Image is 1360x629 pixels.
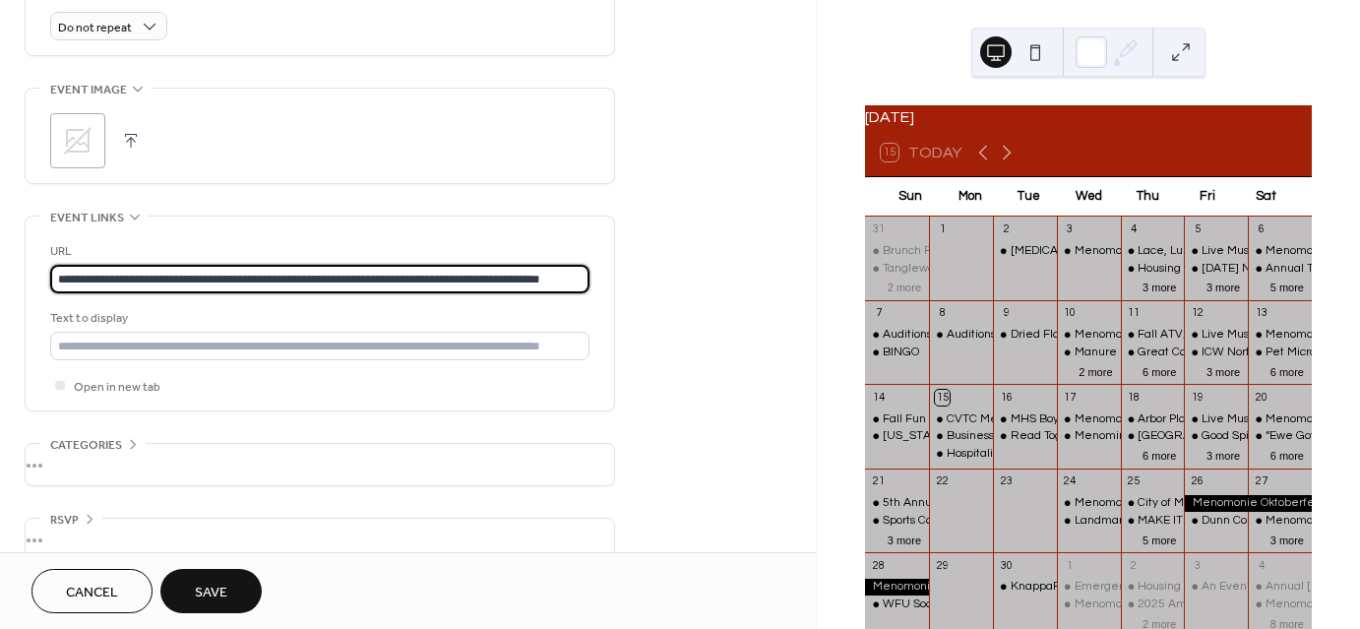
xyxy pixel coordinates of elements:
button: 3 more [1199,362,1248,379]
div: 23 [999,474,1014,489]
div: Dried Floral Hanging Workshop [993,327,1057,344]
div: Friday Night Lights Fun Show [1184,261,1248,278]
div: Auditions for White Christmas [883,327,1041,344]
div: City of Menomonie Hazardous Waste Event [1121,495,1185,512]
div: 4 [1127,222,1142,237]
div: ; [50,113,105,168]
div: Landmark Conservancy Annual Meeting [1075,513,1291,530]
div: 5th Annual Fall Decor & Vintage Market [883,495,1096,512]
div: Brunch Feat. TBD [883,243,978,260]
div: 2 [1127,558,1142,573]
div: Emergency Preparedness Class For Seniors [1057,579,1121,596]
button: 2 more [1071,362,1120,379]
div: KnappaPatch Market [1011,579,1125,596]
div: ••• [26,519,614,560]
div: Hospitality Nights with Chef [PERSON_NAME] [947,446,1193,463]
div: Lace, Lumber, and Legacy: A Menomonie Mansions and Afternoon Tea Tour [1121,243,1185,260]
div: CVTC Menomonie Campus Ribbon Cutting [947,411,1176,428]
button: 5 more [1263,278,1312,294]
button: 6 more [1263,446,1312,463]
div: Tanglewood Dart Tournament [883,261,1040,278]
div: Menomonie Farmer's Market [1248,597,1312,613]
div: 8 [935,306,950,321]
div: 3 [1190,558,1205,573]
div: 22 [935,474,950,489]
div: 25 [1127,474,1142,489]
div: Live Music: Carbon Red/Michelle Martin [1184,327,1248,344]
div: Auditions for White Christmas [947,327,1105,344]
div: 9 [999,306,1014,321]
div: 28 [871,558,886,573]
div: 29 [935,558,950,573]
div: Menomonie Farmer's Market [1057,495,1121,512]
div: Great Community Cookout [1138,345,1279,361]
div: WFU Social & "Join or Die" Film Screening [865,597,929,613]
div: BINGO [865,345,929,361]
div: WFU Social & "Join or Die" Film Screening [883,597,1105,613]
div: “Ewe Got This": Lambing Basics Workshop [1248,428,1312,445]
div: 5th Annual Fall Decor & Vintage Market [865,495,929,512]
div: CVTC Menomonie Campus Ribbon Cutting [929,411,993,428]
div: [US_STATE] National Pull [883,428,1019,445]
div: Dunn County Hazardous Waste Event [1184,513,1248,530]
div: 15 [935,390,950,405]
div: [GEOGRAPHIC_DATA] Opening [1138,428,1307,445]
div: Tanglewood Dart Tournament [865,261,929,278]
div: MHS Boys Soccer Youth Night [993,411,1057,428]
div: 3 [1063,222,1078,237]
button: 6 more [1263,362,1312,379]
span: Cancel [66,583,118,603]
div: Housing Clinic [1121,579,1185,596]
div: Read Together, Rise Together Book Club [993,428,1057,445]
div: 31 [871,222,886,237]
div: ICW North Presents: September to Dismember [1184,345,1248,361]
div: 14 [871,390,886,405]
div: Menomonie Farmer's Market [1057,327,1121,344]
div: 10 [1063,306,1078,321]
span: Save [195,583,227,603]
div: Emergency Preparedness Class For Seniors [1075,579,1309,596]
div: [DATE] [865,105,1312,129]
button: 6 more [1135,362,1184,379]
div: 4 [1254,558,1268,573]
div: Menomonie Farmer's Market [1248,327,1312,344]
div: Thu [1118,177,1177,217]
span: Do not repeat [58,17,132,39]
div: Sports Card Show [883,513,975,530]
div: Menomonie Farmer's Market [1057,597,1121,613]
div: KnappaPatch Market [993,579,1057,596]
div: An Evening With William Kent Krueger [1184,579,1248,596]
div: MHS Boys Soccer Youth Night [1011,411,1169,428]
button: 6 more [1135,446,1184,463]
div: Fall Fun Vendor Show [865,411,929,428]
div: Wed [1059,177,1118,217]
div: Menomonie [PERSON_NAME] Market [1075,327,1278,344]
div: 2 [999,222,1014,237]
div: Hospitality Nights with Chef Stacy [929,446,993,463]
div: Live Music: Nice 'N' Easy [1202,411,1332,428]
button: 2 more [880,278,929,294]
div: ••• [26,444,614,485]
div: Wisconsin National Pull [865,428,929,445]
button: 3 more [1135,278,1184,294]
div: Auditions for White Christmas [929,327,993,344]
div: 2025 Amazing Race [1121,597,1185,613]
div: Great Community Cookout [1121,345,1185,361]
div: Menomonie Farmer's Market [1248,411,1312,428]
div: Housing Clinic [1121,261,1185,278]
div: Live Music: Crystal + Milz Acoustic Duo [1184,243,1248,260]
div: Brunch Feat. TBD [865,243,929,260]
div: Manure Field Day [1057,345,1121,361]
div: BINGO [883,345,919,361]
div: 7 [871,306,886,321]
a: Cancel [31,569,153,613]
div: 17 [1063,390,1078,405]
div: Annual Thrift and Plant Sale [1248,261,1312,278]
div: Live Music: Nice 'N' Easy [1184,411,1248,428]
button: 3 more [1199,446,1248,463]
div: Menomin Wailers: Sea Shanty Sing-along [1075,428,1298,445]
div: 1 [1063,558,1078,573]
div: Business After Hours [947,428,1058,445]
div: 16 [999,390,1014,405]
button: 3 more [1263,531,1312,547]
